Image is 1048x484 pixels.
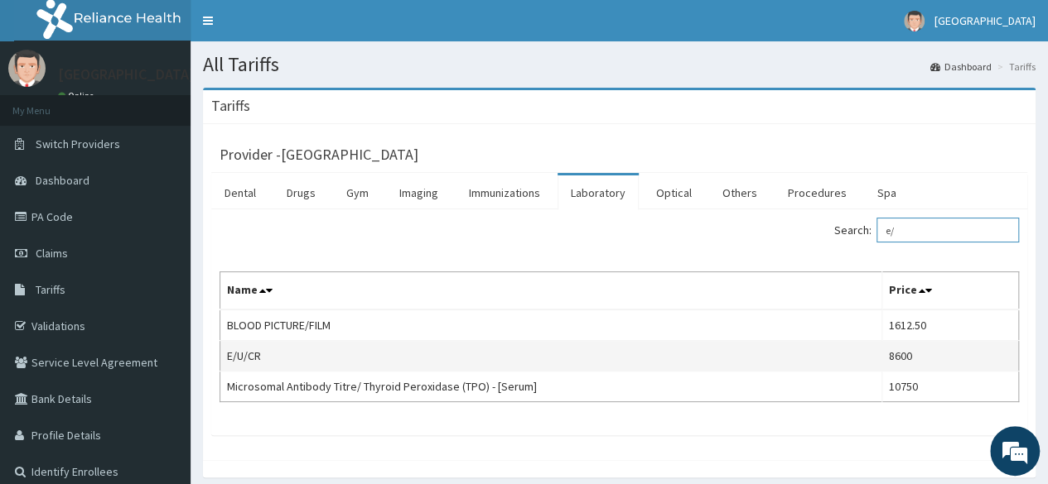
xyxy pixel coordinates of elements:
[36,173,89,188] span: Dashboard
[220,272,882,310] th: Name
[58,90,98,102] a: Online
[211,175,269,210] a: Dental
[864,175,910,210] a: Spa
[96,140,229,307] span: We're online!
[881,371,1018,402] td: 10750
[877,218,1019,242] input: Search:
[643,175,705,210] a: Optical
[203,54,1036,75] h1: All Tariffs
[709,175,770,210] a: Others
[31,83,67,124] img: d_794563401_company_1708531726252_794563401
[8,50,46,87] img: User Image
[220,341,882,371] td: E/U/CR
[333,175,382,210] a: Gym
[386,175,452,210] a: Imaging
[211,98,250,113] h3: Tariffs
[930,60,992,74] a: Dashboard
[220,147,418,162] h3: Provider - [GEOGRAPHIC_DATA]
[36,137,120,151] span: Switch Providers
[904,11,925,31] img: User Image
[881,341,1018,371] td: 8600
[881,309,1018,341] td: 1612.50
[272,8,312,48] div: Minimize live chat window
[993,60,1036,74] li: Tariffs
[36,246,68,261] span: Claims
[935,13,1036,28] span: [GEOGRAPHIC_DATA]
[36,282,65,297] span: Tariffs
[834,218,1019,242] label: Search:
[881,272,1018,310] th: Price
[58,67,195,82] p: [GEOGRAPHIC_DATA]
[8,314,316,372] textarea: Type your message and hit 'Enter'
[558,175,639,210] a: Laboratory
[775,175,860,210] a: Procedures
[220,309,882,341] td: BLOOD PICTURE/FILM
[220,371,882,402] td: Microsomal Antibody Titre/ Thyroid Peroxidase (TPO) - [Serum]
[273,175,329,210] a: Drugs
[86,93,278,114] div: Chat with us now
[456,175,553,210] a: Immunizations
